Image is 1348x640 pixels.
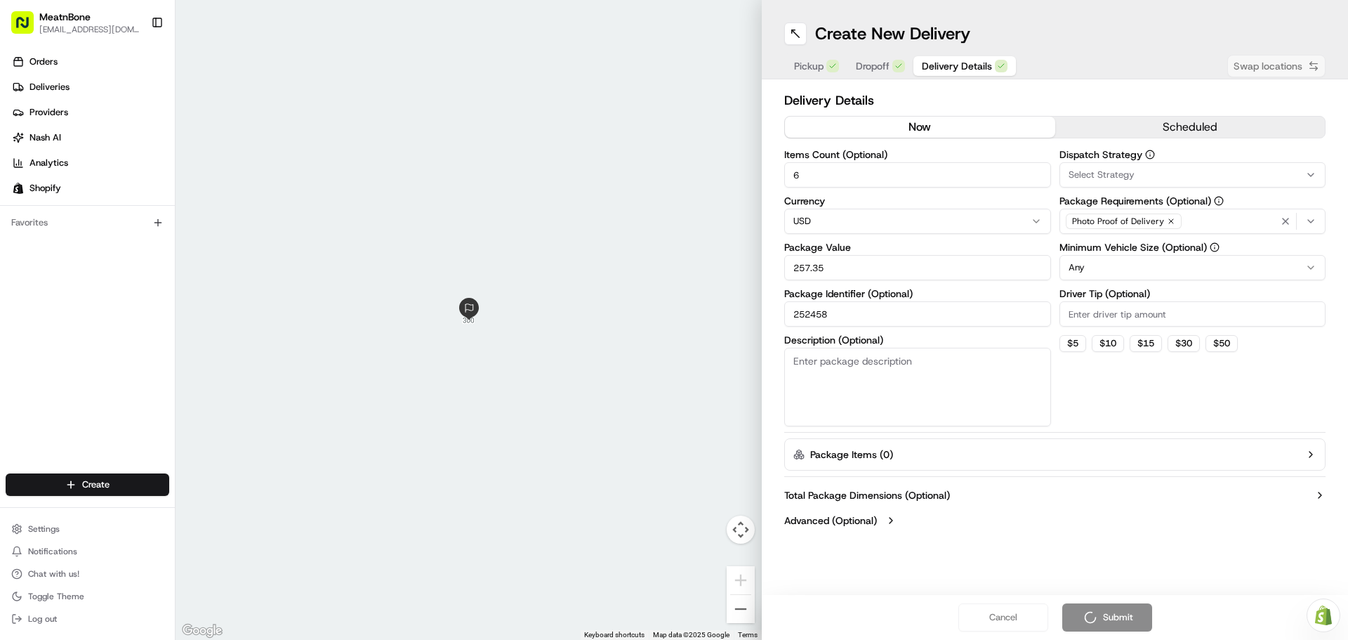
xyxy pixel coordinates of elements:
div: Past conversations [14,183,90,194]
button: now [785,117,1055,138]
img: Shopify logo [13,183,24,194]
input: Enter package identifier [784,301,1051,327]
a: Orders [6,51,175,73]
span: API Documentation [133,276,225,290]
label: Package Requirements (Optional) [1059,196,1326,206]
h2: Delivery Details [784,91,1326,110]
span: Log out [28,613,57,625]
a: Deliveries [6,76,175,98]
a: Providers [6,101,175,124]
span: Analytics [29,157,68,169]
span: • [117,218,121,229]
label: Description (Optional) [784,335,1051,345]
label: Package Identifier (Optional) [784,289,1051,299]
span: Providers [29,106,68,119]
span: Knowledge Base [28,276,107,290]
button: $50 [1205,335,1238,352]
span: Deliveries [29,81,70,93]
span: Select Strategy [1069,169,1135,181]
button: Keyboard shortcuts [584,630,645,640]
button: Minimum Vehicle Size (Optional) [1210,242,1220,252]
button: Zoom in [727,566,755,594]
img: 4920774857489_3d7f54699973ba98c624_72.jpg [29,134,55,159]
div: 📗 [14,277,25,289]
span: Settings [28,523,60,535]
a: Shopify [6,177,175,200]
a: Terms [738,631,758,639]
button: See all [218,180,256,197]
button: $15 [1130,335,1162,352]
input: Enter package value [784,255,1051,280]
a: Powered byPylon [99,310,170,321]
button: Advanced (Optional) [784,514,1326,528]
span: Notifications [28,546,77,557]
button: scheduled [1055,117,1326,138]
span: Dropoff [856,59,890,73]
h1: Create New Delivery [815,22,970,45]
div: Favorites [6,211,169,234]
a: 💻API Documentation [113,270,231,296]
span: [PERSON_NAME] [44,218,114,229]
button: Select Strategy [1059,162,1326,188]
span: Map data ©2025 Google [653,631,729,639]
button: Chat with us! [6,564,169,584]
span: Shopify [29,182,61,195]
img: 1736555255976-a54dd68f-1ca7-489b-9aae-adbdc363a1c4 [14,134,39,159]
button: Log out [6,609,169,629]
span: Nash AI [29,131,61,144]
span: Orders [29,55,58,68]
button: Create [6,474,169,496]
button: MeatnBone [39,10,91,24]
label: Currency [784,196,1051,206]
label: Package Value [784,242,1051,252]
button: Total Package Dimensions (Optional) [784,488,1326,502]
label: Items Count (Optional) [784,150,1051,159]
label: Driver Tip (Optional) [1059,289,1326,299]
img: Nash [14,14,42,42]
button: Package Requirements (Optional) [1214,196,1224,206]
img: 1736555255976-a54dd68f-1ca7-489b-9aae-adbdc363a1c4 [28,218,39,230]
button: Package Items (0) [784,438,1326,471]
button: Zoom out [727,595,755,623]
button: Settings [6,519,169,539]
label: Advanced (Optional) [784,514,877,528]
input: Clear [37,91,232,105]
label: Total Package Dimensions (Optional) [784,488,950,502]
span: Toggle Theme [28,591,84,602]
p: Welcome 👋 [14,56,256,79]
span: Create [82,478,110,491]
button: $10 [1092,335,1124,352]
img: Google [179,622,225,640]
div: Start new chat [63,134,230,148]
a: 📗Knowledge Base [8,270,113,296]
span: [DATE] [124,218,153,229]
button: $5 [1059,335,1086,352]
span: Pickup [794,59,824,73]
a: Nash AI [6,126,175,149]
button: [EMAIL_ADDRESS][DOMAIN_NAME] [39,24,140,35]
button: Dispatch Strategy [1145,150,1155,159]
button: $30 [1168,335,1200,352]
label: Minimum Vehicle Size (Optional) [1059,242,1326,252]
a: Open this area in Google Maps (opens a new window) [179,622,225,640]
img: Grace Nketiah [14,204,37,227]
label: Dispatch Strategy [1059,150,1326,159]
span: Chat with us! [28,568,79,580]
button: Notifications [6,542,169,561]
button: Toggle Theme [6,587,169,606]
input: Enter number of items [784,162,1051,188]
div: We're available if you need us! [63,148,193,159]
span: Photo Proof of Delivery [1072,216,1164,227]
button: MeatnBone[EMAIL_ADDRESS][DOMAIN_NAME] [6,6,145,39]
input: Enter driver tip amount [1059,301,1326,327]
div: 💻 [119,277,130,289]
span: Pylon [140,311,170,321]
a: Analytics [6,152,175,174]
button: Map camera controls [727,516,755,544]
button: Start new chat [239,138,256,155]
label: Package Items ( 0 ) [810,448,893,462]
span: Delivery Details [922,59,992,73]
button: Photo Proof of Delivery [1059,209,1326,234]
